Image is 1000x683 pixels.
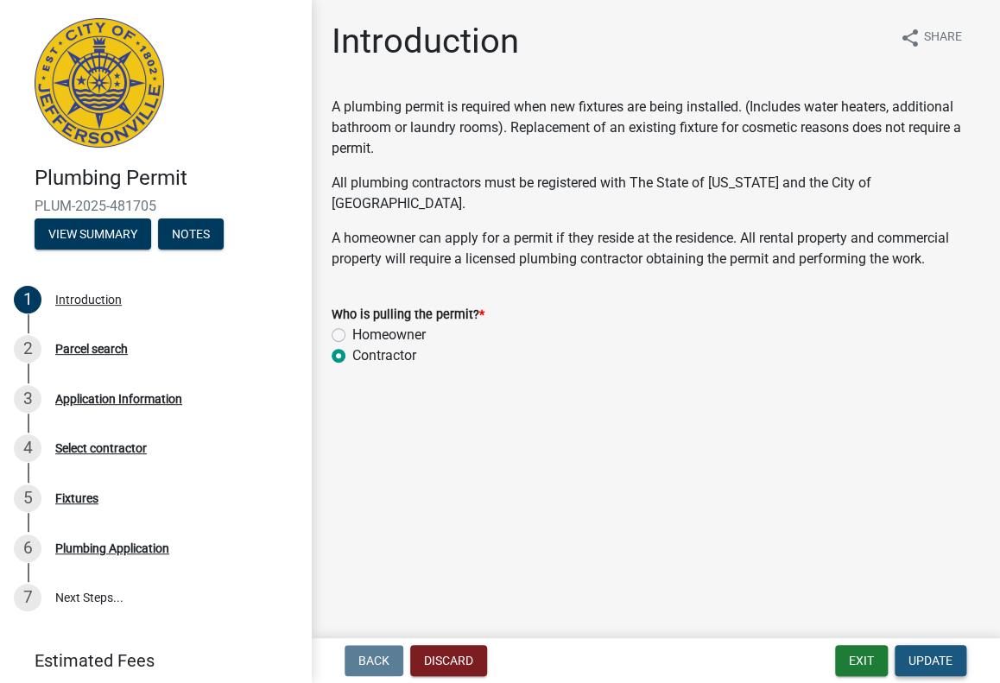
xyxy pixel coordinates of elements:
[895,645,966,676] button: Update
[14,584,41,611] div: 7
[345,645,403,676] button: Back
[14,335,41,363] div: 2
[55,492,98,504] div: Fixtures
[410,645,487,676] button: Discard
[55,294,122,306] div: Introduction
[55,343,128,355] div: Parcel search
[332,97,979,159] p: A plumbing permit is required when new fixtures are being installed. (Includes water heaters, add...
[332,309,484,321] label: Who is pulling the permit?
[14,484,41,512] div: 5
[14,534,41,562] div: 6
[14,385,41,413] div: 3
[332,173,979,214] p: All plumbing contractors must be registered with The State of [US_STATE] and the City of [GEOGRAP...
[158,228,224,242] wm-modal-confirm: Notes
[158,218,224,250] button: Notes
[886,21,976,54] button: shareShare
[900,28,921,48] i: share
[332,228,979,269] p: A homeowner can apply for a permit if they reside at the residence. All rental property and comme...
[35,198,276,214] span: PLUM-2025-481705
[14,286,41,313] div: 1
[358,654,389,667] span: Back
[35,18,164,148] img: City of Jeffersonville, Indiana
[55,393,182,405] div: Application Information
[14,434,41,462] div: 4
[908,654,953,667] span: Update
[835,645,888,676] button: Exit
[14,643,283,678] a: Estimated Fees
[332,21,519,62] h1: Introduction
[352,325,426,345] label: Homeowner
[55,542,169,554] div: Plumbing Application
[35,166,297,191] h4: Plumbing Permit
[924,28,962,48] span: Share
[35,218,151,250] button: View Summary
[55,442,147,454] div: Select contractor
[352,345,416,366] label: Contractor
[35,228,151,242] wm-modal-confirm: Summary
